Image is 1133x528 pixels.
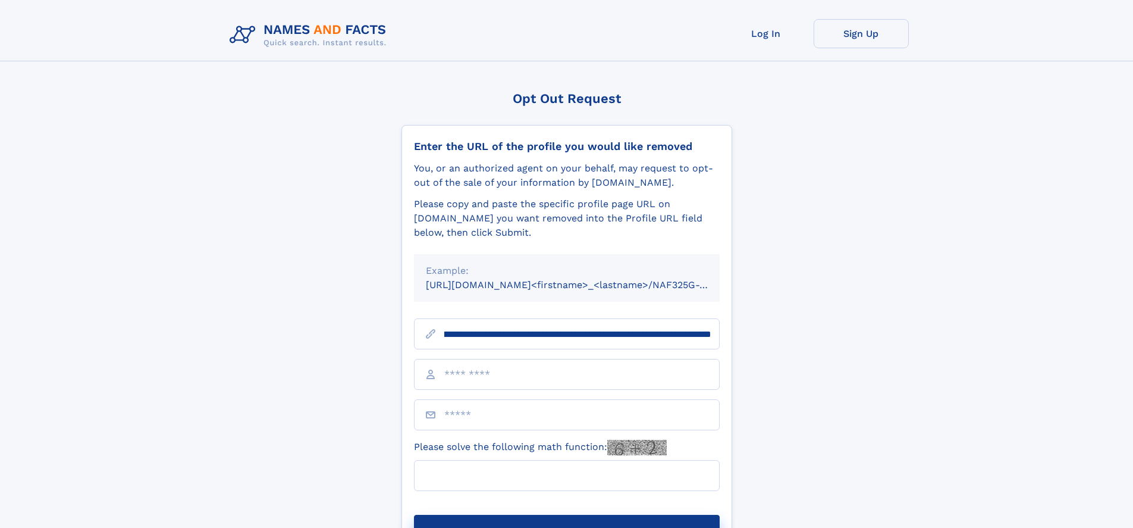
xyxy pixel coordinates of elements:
[401,91,732,106] div: Opt Out Request
[414,440,667,455] label: Please solve the following math function:
[426,279,742,290] small: [URL][DOMAIN_NAME]<firstname>_<lastname>/NAF325G-xxxxxxxx
[225,19,396,51] img: Logo Names and Facts
[414,161,720,190] div: You, or an authorized agent on your behalf, may request to opt-out of the sale of your informatio...
[414,140,720,153] div: Enter the URL of the profile you would like removed
[814,19,909,48] a: Sign Up
[718,19,814,48] a: Log In
[426,264,708,278] div: Example:
[414,197,720,240] div: Please copy and paste the specific profile page URL on [DOMAIN_NAME] you want removed into the Pr...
